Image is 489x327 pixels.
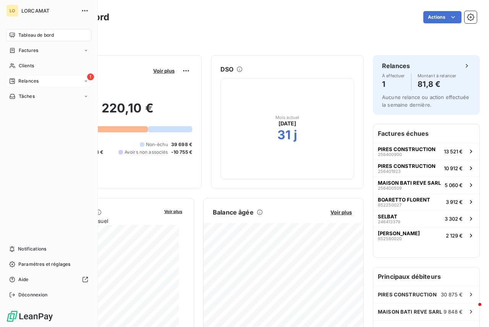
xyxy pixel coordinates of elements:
[330,209,352,215] span: Voir plus
[378,169,401,174] span: 256401923
[373,124,479,143] h6: Factures échues
[43,217,159,225] span: Chiffre d'affaires mensuel
[378,186,402,190] span: 256400509
[378,152,402,157] span: 256400900
[18,32,54,39] span: Tableau de bord
[18,246,46,252] span: Notifications
[444,165,463,171] span: 10 912 €
[378,180,441,186] span: MAISON BATI REVE SARL
[162,208,185,215] button: Voir plus
[373,176,479,193] button: MAISON BATI REVE SARL2564005095 060 €
[19,62,34,69] span: Clients
[444,148,463,155] span: 13 521 €
[378,236,402,241] span: 852580020
[373,227,479,244] button: [PERSON_NAME]8525800202 129 €
[445,182,463,188] span: 5 060 €
[18,261,70,268] span: Paramètres et réglages
[382,73,405,78] span: À effectuer
[373,193,479,210] button: BOARETTO FLORENT8522500273 912 €
[378,146,436,152] span: PIRES CONSTRUCTION
[373,267,479,286] h6: Principaux débiteurs
[446,233,463,239] span: 2 129 €
[213,208,254,217] h6: Balance âgée
[151,67,177,74] button: Voir plus
[382,78,405,90] h4: 1
[446,199,463,205] span: 3 912 €
[445,216,463,222] span: 3 302 €
[378,203,402,207] span: 852250027
[153,68,175,74] span: Voir plus
[382,61,410,70] h6: Relances
[378,220,400,224] span: 246413379
[373,159,479,176] button: PIRES CONSTRUCTION25640192310 912 €
[294,127,297,143] h2: j
[277,127,291,143] h2: 31
[6,310,53,322] img: Logo LeanPay
[378,213,397,220] span: SELBAT
[444,309,463,315] span: 9 848 €
[279,120,296,127] span: [DATE]
[373,143,479,159] button: PIRES CONSTRUCTION25640090013 521 €
[463,301,481,319] iframe: Intercom live chat
[18,291,48,298] span: Déconnexion
[21,8,76,14] span: LORCAMAT
[275,115,300,120] span: Mois actuel
[378,291,437,298] span: PIRES CONSTRUCTION
[373,210,479,227] button: SELBAT2464133793 302 €
[378,197,430,203] span: BOARETTO FLORENT
[423,11,461,23] button: Actions
[125,149,168,156] span: Avoirs non associés
[382,94,469,108] span: Aucune relance ou action effectuée la semaine dernière.
[19,47,38,54] span: Factures
[378,230,420,236] span: [PERSON_NAME]
[18,276,29,283] span: Aide
[43,101,192,124] h2: 48 220,10 €
[164,209,182,214] span: Voir plus
[418,73,457,78] span: Montant à relancer
[19,93,35,100] span: Tâches
[6,273,91,286] a: Aide
[18,78,39,85] span: Relances
[220,65,233,74] h6: DSO
[171,141,192,148] span: 39 698 €
[171,149,192,156] span: -10 755 €
[328,209,354,216] button: Voir plus
[6,5,18,17] div: LO
[378,163,436,169] span: PIRES CONSTRUCTION
[441,291,463,298] span: 30 875 €
[87,73,94,80] span: 1
[378,309,442,315] span: MAISON BATI REVE SARL
[418,78,457,90] h4: 81,8 €
[146,141,168,148] span: Non-échu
